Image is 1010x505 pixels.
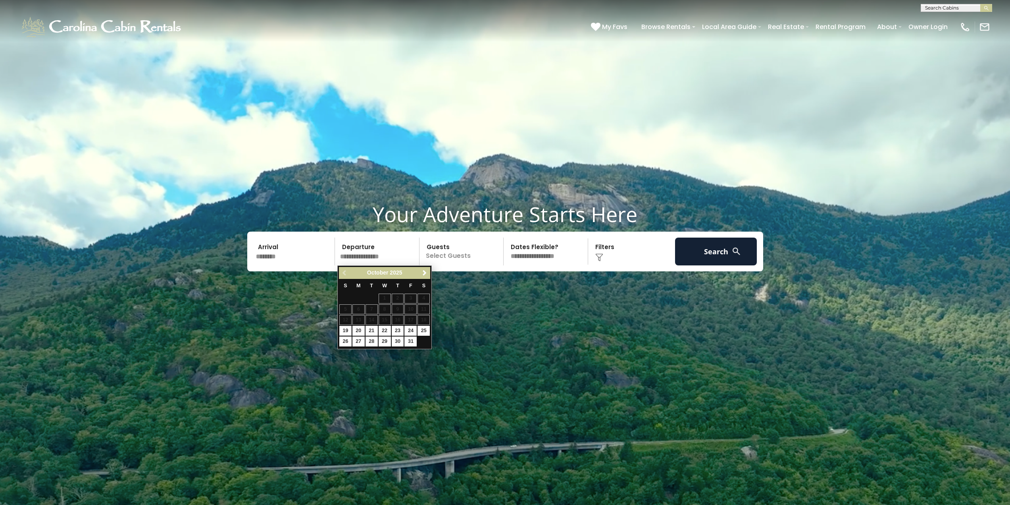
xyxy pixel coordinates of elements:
[379,326,391,336] a: 22
[392,337,404,346] a: 30
[731,246,741,256] img: search-regular-white.png
[356,283,361,288] span: Monday
[366,337,378,346] a: 28
[382,283,387,288] span: Wednesday
[366,326,378,336] a: 21
[764,20,808,34] a: Real Estate
[344,283,347,288] span: Sunday
[379,337,391,346] a: 29
[352,337,365,346] a: 27
[812,20,870,34] a: Rental Program
[339,326,352,336] a: 19
[602,22,627,32] span: My Favs
[419,268,429,278] a: Next
[873,20,901,34] a: About
[960,21,971,33] img: phone-regular-white.png
[409,283,412,288] span: Friday
[370,283,373,288] span: Tuesday
[396,283,399,288] span: Thursday
[404,326,417,336] a: 24
[595,253,603,261] img: filter--v1.png
[422,283,425,288] span: Saturday
[352,326,365,336] a: 20
[422,238,504,265] p: Select Guests
[417,326,430,336] a: 25
[367,269,389,276] span: October
[6,202,1004,226] h1: Your Adventure Starts Here
[637,20,694,34] a: Browse Rentals
[20,15,185,39] img: White-1-1-2.png
[404,337,417,346] a: 31
[339,337,352,346] a: 26
[698,20,760,34] a: Local Area Guide
[421,270,428,276] span: Next
[979,21,990,33] img: mail-regular-white.png
[392,326,404,336] a: 23
[904,20,952,34] a: Owner Login
[675,238,757,265] button: Search
[390,269,402,276] span: 2025
[591,22,629,32] a: My Favs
